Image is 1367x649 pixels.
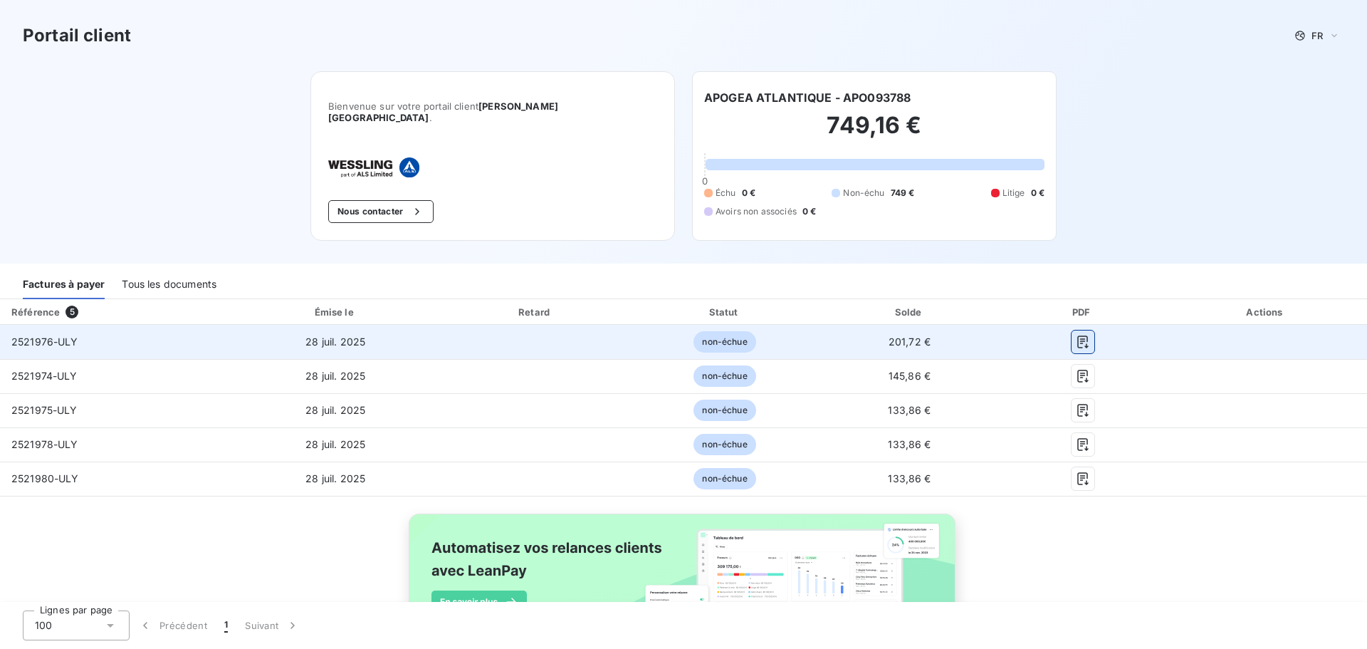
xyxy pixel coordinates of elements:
[23,23,131,48] h3: Portail client
[305,404,365,416] span: 28 juil. 2025
[891,187,915,199] span: 749 €
[1168,305,1364,319] div: Actions
[216,611,236,640] button: 1
[889,336,931,348] span: 201,72 €
[693,434,755,455] span: non-échue
[305,438,365,450] span: 28 juil. 2025
[11,336,78,348] span: 2521976-ULY
[1311,30,1323,41] span: FR
[11,370,78,382] span: 2521974-ULY
[234,305,437,319] div: Émise le
[821,305,997,319] div: Solde
[716,187,736,199] span: Échu
[305,472,365,484] span: 28 juil. 2025
[224,618,228,633] span: 1
[716,205,797,218] span: Avoirs non associés
[443,305,629,319] div: Retard
[704,89,911,106] h6: APOGEA ATLANTIQUE - APO093788
[843,187,884,199] span: Non-échu
[702,175,708,187] span: 0
[888,404,931,416] span: 133,86 €
[328,100,558,123] span: [PERSON_NAME] [GEOGRAPHIC_DATA]
[693,331,755,353] span: non-échue
[11,438,78,450] span: 2521978-ULY
[11,306,60,318] div: Référence
[236,611,308,640] button: Suivant
[328,157,419,177] img: Company logo
[634,305,816,319] div: Statut
[328,100,657,123] span: Bienvenue sur votre portail client .
[130,611,216,640] button: Précédent
[693,468,755,489] span: non-échue
[889,370,931,382] span: 145,86 €
[802,205,816,218] span: 0 €
[1031,187,1044,199] span: 0 €
[693,400,755,421] span: non-échue
[1004,305,1162,319] div: PDF
[66,306,78,318] span: 5
[122,269,216,299] div: Tous les documents
[704,111,1044,154] h2: 749,16 €
[305,336,365,348] span: 28 juil. 2025
[328,200,434,223] button: Nous contacter
[305,370,365,382] span: 28 juil. 2025
[1002,187,1025,199] span: Litige
[35,618,52,633] span: 100
[888,438,931,450] span: 133,86 €
[23,269,105,299] div: Factures à payer
[693,365,755,387] span: non-échue
[888,472,931,484] span: 133,86 €
[11,404,78,416] span: 2521975-ULY
[11,472,79,484] span: 2521980-ULY
[742,187,755,199] span: 0 €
